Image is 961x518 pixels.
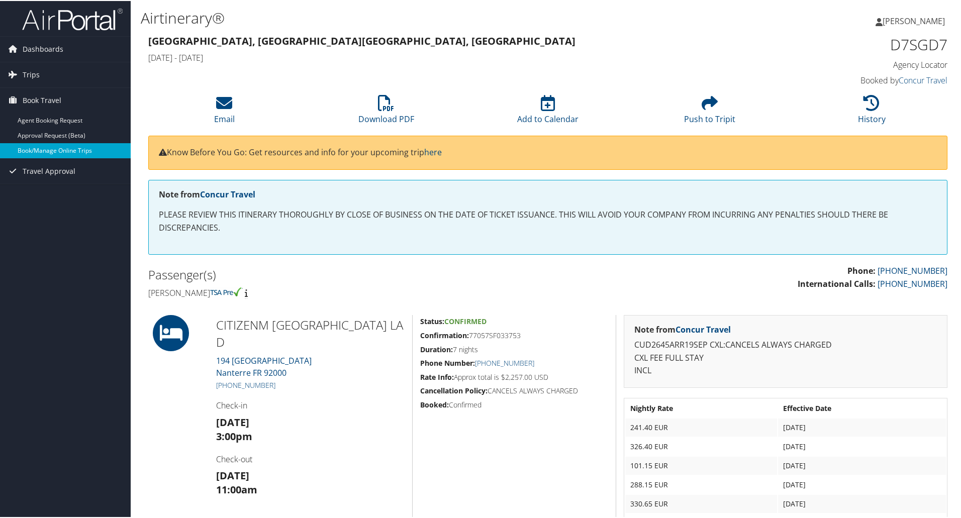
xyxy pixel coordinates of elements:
[625,437,777,455] td: 326.40 EUR
[475,357,534,367] a: [PHONE_NUMBER]
[420,371,608,381] h5: Approx total is $2,257.00 USD
[420,399,608,409] h5: Confirmed
[858,99,886,124] a: History
[159,145,937,158] p: Know Before You Go: Get resources and info for your upcoming trip
[420,399,449,408] strong: Booked:
[216,399,405,410] h4: Check-in
[420,344,608,354] h5: 7 nights
[23,61,40,86] span: Trips
[23,36,63,61] span: Dashboards
[420,344,453,353] strong: Duration:
[759,58,947,69] h4: Agency Locator
[23,87,61,112] span: Book Travel
[216,354,312,377] a: 194 [GEOGRAPHIC_DATA]Nanterre FR 92000
[778,475,946,493] td: [DATE]
[216,316,405,349] h2: CITIZENM [GEOGRAPHIC_DATA] LA D
[216,429,252,442] strong: 3:00pm
[798,277,876,288] strong: International Calls:
[625,494,777,512] td: 330.65 EUR
[634,323,731,334] strong: Note from
[216,482,257,495] strong: 11:00am
[216,468,249,481] strong: [DATE]
[878,264,947,275] a: [PHONE_NUMBER]
[141,7,684,28] h1: Airtinerary®
[420,330,608,340] h5: 77057SF033753
[159,208,937,233] p: PLEASE REVIEW THIS ITINERARY THOROUGHLY BY CLOSE OF BUSINESS ON THE DATE OF TICKET ISSUANCE. THIS...
[420,330,469,339] strong: Confirmation:
[625,456,777,474] td: 101.15 EUR
[878,277,947,288] a: [PHONE_NUMBER]
[517,99,579,124] a: Add to Calendar
[148,265,540,282] h2: Passenger(s)
[210,286,243,295] img: tsa-precheck.png
[676,323,731,334] a: Concur Travel
[778,398,946,417] th: Effective Date
[420,371,454,381] strong: Rate Info:
[22,7,123,30] img: airportal-logo.png
[876,5,955,35] a: [PERSON_NAME]
[23,158,75,183] span: Travel Approval
[625,398,777,417] th: Nightly Rate
[216,415,249,428] strong: [DATE]
[444,316,487,325] span: Confirmed
[625,475,777,493] td: 288.15 EUR
[847,264,876,275] strong: Phone:
[148,286,540,297] h4: [PERSON_NAME]
[424,146,442,157] a: here
[759,33,947,54] h1: D7SGD7
[759,74,947,85] h4: Booked by
[148,51,744,62] h4: [DATE] - [DATE]
[216,379,275,389] a: [PHONE_NUMBER]
[778,418,946,436] td: [DATE]
[684,99,735,124] a: Push to Tripit
[214,99,235,124] a: Email
[420,385,608,395] h5: CANCELS ALWAYS CHARGED
[634,338,937,376] p: CUD2645ARR19SEP CXL:CANCELS ALWAYS CHARGED CXL FEE FULL STAY INCL
[899,74,947,85] a: Concur Travel
[420,385,488,394] strong: Cancellation Policy:
[148,33,575,47] strong: [GEOGRAPHIC_DATA], [GEOGRAPHIC_DATA] [GEOGRAPHIC_DATA], [GEOGRAPHIC_DATA]
[883,15,945,26] span: [PERSON_NAME]
[778,437,946,455] td: [DATE]
[420,357,475,367] strong: Phone Number:
[778,494,946,512] td: [DATE]
[625,418,777,436] td: 241.40 EUR
[159,188,255,199] strong: Note from
[358,99,414,124] a: Download PDF
[200,188,255,199] a: Concur Travel
[778,456,946,474] td: [DATE]
[420,316,444,325] strong: Status:
[216,453,405,464] h4: Check-out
